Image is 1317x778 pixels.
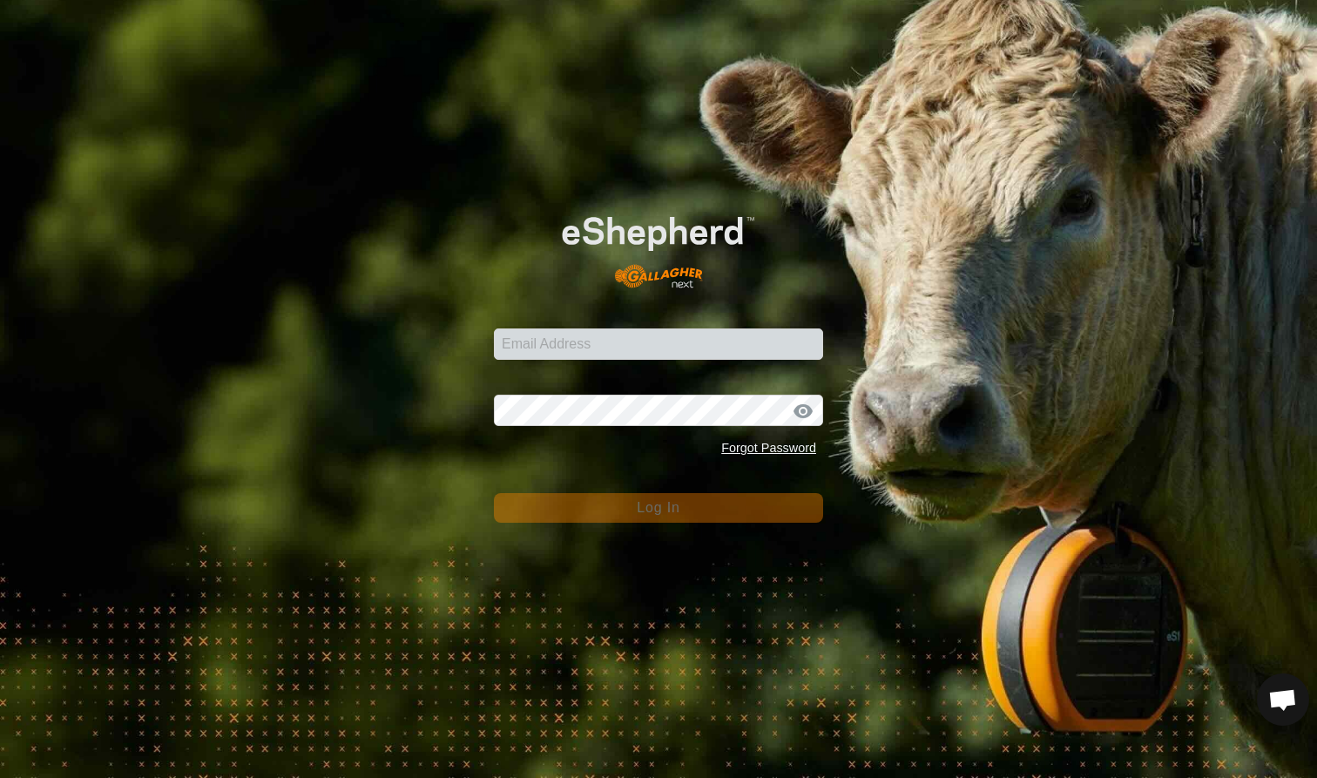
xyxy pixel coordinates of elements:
[637,500,679,515] span: Log In
[721,441,816,455] a: Forgot Password
[1257,673,1309,726] a: Open chat
[494,493,823,523] button: Log In
[527,189,790,301] img: E-shepherd Logo
[494,328,823,360] input: Email Address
